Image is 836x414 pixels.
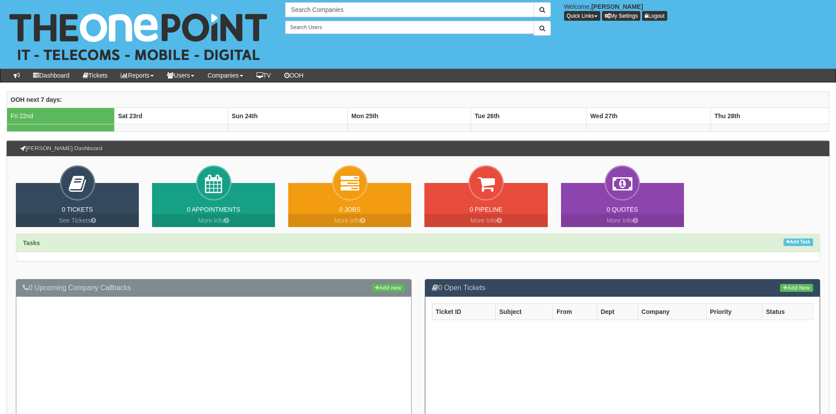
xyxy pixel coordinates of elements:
[114,69,160,82] a: Reports
[711,108,829,124] th: Thu 28th
[471,108,587,124] th: Tue 26th
[160,69,201,82] a: Users
[587,108,711,124] th: Wed 27th
[16,141,107,156] h3: [PERSON_NAME] Dashboard
[250,69,278,82] a: TV
[432,303,495,320] th: Ticket ID
[564,11,600,21] button: Quick Links
[26,69,76,82] a: Dashboard
[285,21,534,34] input: Search Users
[607,206,638,213] a: 0 Quotes
[553,303,597,320] th: From
[432,284,814,292] h3: 0 Open Tickets
[602,11,641,21] a: My Settings
[706,303,762,320] th: Priority
[642,11,667,21] a: Logout
[23,284,405,292] h3: 0 Upcoming Company Callbacks
[114,108,228,124] th: Sat 23rd
[470,206,503,213] a: 0 Pipeline
[495,303,553,320] th: Subject
[62,206,93,213] a: 0 Tickets
[288,214,411,227] a: More Info
[372,284,404,292] a: Add new
[152,214,275,227] a: More Info
[557,2,836,21] div: Welcome,
[762,303,813,320] th: Status
[591,3,643,10] b: [PERSON_NAME]
[780,284,813,292] a: Add New
[76,69,115,82] a: Tickets
[339,206,360,213] a: 0 Jobs
[7,108,115,124] td: Fri 22nd
[597,303,638,320] th: Dept
[424,214,547,227] a: More Info
[638,303,706,320] th: Company
[348,108,471,124] th: Mon 25th
[285,2,534,17] input: Search Companies
[561,214,684,227] a: More Info
[187,206,240,213] a: 0 Appointments
[201,69,250,82] a: Companies
[278,69,310,82] a: OOH
[7,91,829,108] th: OOH next 7 days:
[228,108,348,124] th: Sun 24th
[16,214,139,227] a: See Tickets
[23,239,40,246] strong: Tasks
[784,239,813,246] a: Add Task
